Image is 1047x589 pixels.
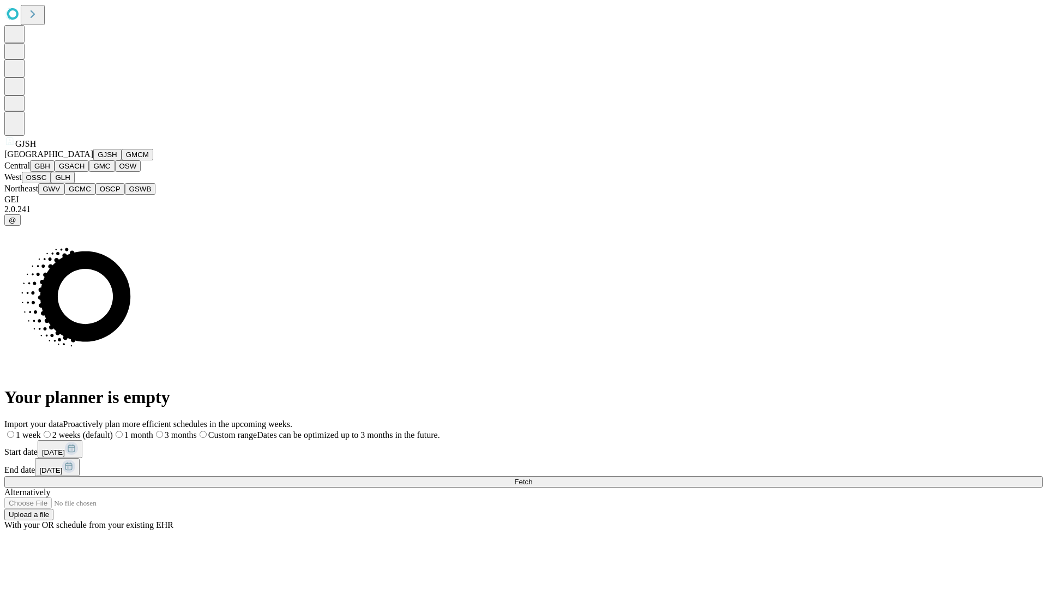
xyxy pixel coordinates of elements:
button: Upload a file [4,509,53,520]
span: 2 weeks (default) [52,430,113,440]
span: Import your data [4,419,63,429]
span: West [4,172,22,182]
div: Start date [4,440,1043,458]
span: GJSH [15,139,36,148]
input: 1 month [116,431,123,438]
input: 2 weeks (default) [44,431,51,438]
span: Alternatively [4,488,50,497]
input: 3 months [156,431,163,438]
button: GSWB [125,183,156,195]
span: @ [9,216,16,224]
button: @ [4,214,21,226]
span: [GEOGRAPHIC_DATA] [4,149,93,159]
button: GJSH [93,149,122,160]
span: 3 months [165,430,197,440]
span: With your OR schedule from your existing EHR [4,520,173,530]
button: Fetch [4,476,1043,488]
button: OSW [115,160,141,172]
span: Custom range [208,430,257,440]
span: Dates can be optimized up to 3 months in the future. [257,430,440,440]
div: End date [4,458,1043,476]
button: GCMC [64,183,95,195]
h1: Your planner is empty [4,387,1043,407]
button: GSACH [55,160,89,172]
button: GBH [30,160,55,172]
input: 1 week [7,431,14,438]
span: [DATE] [42,448,65,456]
button: GLH [51,172,74,183]
button: OSCP [95,183,125,195]
span: 1 week [16,430,41,440]
span: Central [4,161,30,170]
span: Proactively plan more efficient schedules in the upcoming weeks. [63,419,292,429]
button: GMCM [122,149,153,160]
input: Custom rangeDates can be optimized up to 3 months in the future. [200,431,207,438]
div: 2.0.241 [4,205,1043,214]
div: GEI [4,195,1043,205]
span: [DATE] [39,466,62,474]
button: OSSC [22,172,51,183]
span: Northeast [4,184,38,193]
span: Fetch [514,478,532,486]
button: GMC [89,160,115,172]
span: 1 month [124,430,153,440]
button: GWV [38,183,64,195]
button: [DATE] [38,440,82,458]
button: [DATE] [35,458,80,476]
